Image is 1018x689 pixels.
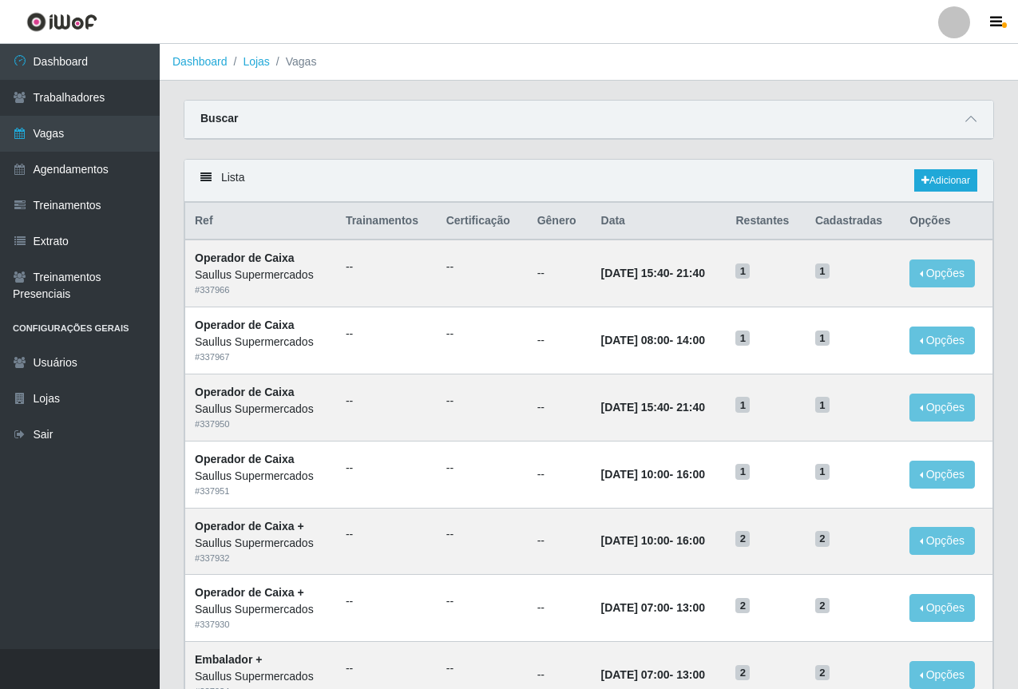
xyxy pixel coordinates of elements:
[676,601,705,614] time: 13:00
[195,418,327,431] div: # 337950
[909,394,975,422] button: Opções
[601,668,670,681] time: [DATE] 07:00
[346,526,427,543] ul: --
[909,661,975,689] button: Opções
[815,397,830,413] span: 1
[243,55,269,68] a: Lojas
[195,535,327,552] div: Saullus Supermercados
[735,598,750,614] span: 2
[195,267,327,283] div: Saullus Supermercados
[446,393,518,410] ul: --
[735,665,750,681] span: 2
[815,531,830,547] span: 2
[726,203,805,240] th: Restantes
[815,665,830,681] span: 2
[676,267,705,279] time: 21:40
[601,601,705,614] strong: -
[195,453,295,465] strong: Operador de Caixa
[601,668,705,681] strong: -
[172,55,228,68] a: Dashboard
[195,283,327,297] div: # 337966
[914,169,977,192] a: Adicionar
[806,203,900,240] th: Cadastradas
[346,393,427,410] ul: --
[195,520,304,533] strong: Operador de Caixa +
[195,334,327,350] div: Saullus Supermercados
[346,660,427,677] ul: --
[195,350,327,364] div: # 337967
[446,526,518,543] ul: --
[815,464,830,480] span: 1
[185,203,336,240] th: Ref
[446,660,518,677] ul: --
[528,240,592,307] td: --
[735,397,750,413] span: 1
[601,534,670,547] time: [DATE] 10:00
[676,401,705,414] time: 21:40
[160,44,1018,81] nav: breadcrumb
[195,468,327,485] div: Saullus Supermercados
[195,485,327,498] div: # 337951
[815,598,830,614] span: 2
[195,601,327,618] div: Saullus Supermercados
[601,401,670,414] time: [DATE] 15:40
[909,461,975,489] button: Opções
[909,259,975,287] button: Opções
[676,468,705,481] time: 16:00
[601,468,670,481] time: [DATE] 10:00
[437,203,528,240] th: Certificação
[336,203,437,240] th: Trainamentos
[528,307,592,374] td: --
[815,263,830,279] span: 1
[346,460,427,477] ul: --
[346,259,427,275] ul: --
[195,251,295,264] strong: Operador de Caixa
[346,593,427,610] ul: --
[270,53,317,70] li: Vagas
[900,203,992,240] th: Opções
[195,618,327,632] div: # 337930
[735,331,750,346] span: 1
[446,259,518,275] ul: --
[446,460,518,477] ul: --
[676,668,705,681] time: 13:00
[601,334,705,346] strong: -
[200,112,238,125] strong: Buscar
[446,326,518,343] ul: --
[195,552,327,565] div: # 337932
[601,601,670,614] time: [DATE] 07:00
[528,374,592,441] td: --
[735,263,750,279] span: 1
[195,653,262,666] strong: Embalador +
[346,326,427,343] ul: --
[528,203,592,240] th: Gênero
[446,593,518,610] ul: --
[815,331,830,346] span: 1
[26,12,97,32] img: CoreUI Logo
[195,386,295,398] strong: Operador de Caixa
[195,668,327,685] div: Saullus Supermercados
[195,319,295,331] strong: Operador de Caixa
[195,401,327,418] div: Saullus Supermercados
[528,441,592,508] td: --
[676,534,705,547] time: 16:00
[676,334,705,346] time: 14:00
[184,160,993,202] div: Lista
[735,531,750,547] span: 2
[601,267,705,279] strong: -
[592,203,727,240] th: Data
[601,468,705,481] strong: -
[601,267,670,279] time: [DATE] 15:40
[735,464,750,480] span: 1
[601,401,705,414] strong: -
[909,527,975,555] button: Opções
[909,327,975,354] button: Opções
[528,508,592,575] td: --
[601,334,670,346] time: [DATE] 08:00
[195,586,304,599] strong: Operador de Caixa +
[909,594,975,622] button: Opções
[601,534,705,547] strong: -
[528,575,592,642] td: --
